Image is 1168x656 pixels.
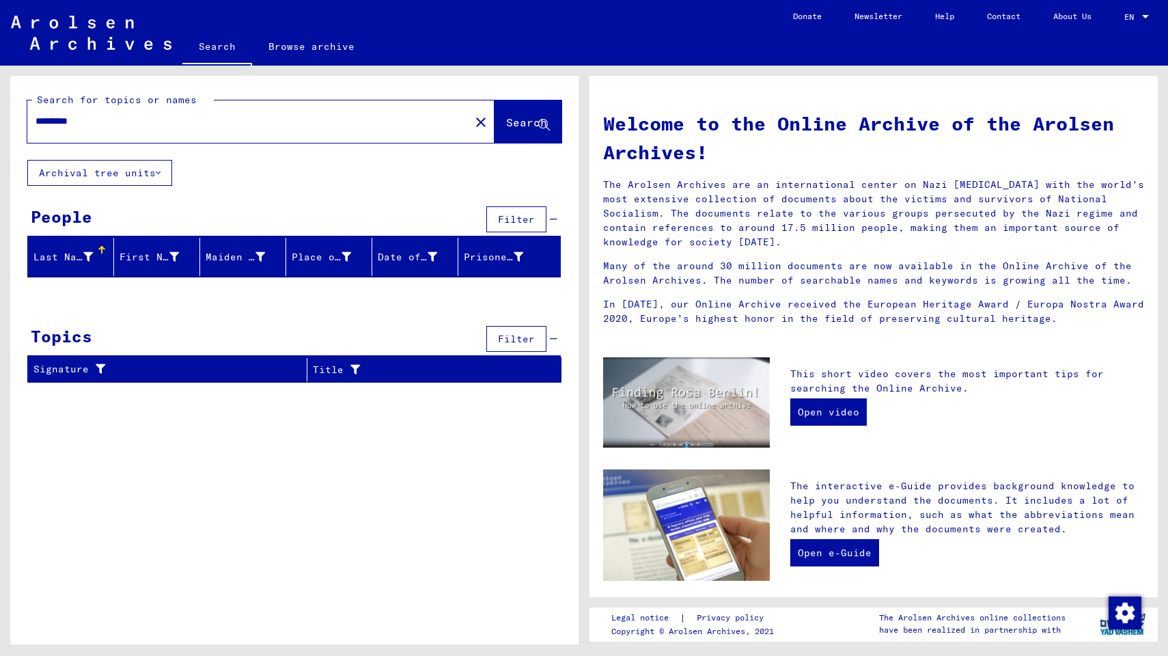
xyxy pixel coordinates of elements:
[611,611,780,625] div: |
[464,250,523,264] div: Prisoner #
[28,238,114,276] mat-header-cell: Last Name
[37,94,197,106] mat-label: Search for topics or names
[603,469,770,581] img: eguide.jpg
[603,109,1144,167] h1: Welcome to the Online Archive of the Arolsen Archives!
[114,238,200,276] mat-header-cell: First Name
[790,367,1144,396] p: This short video covers the most important tips for searching the Online Archive.
[467,108,495,135] button: Clear
[1108,596,1141,629] div: Change consent
[790,539,879,566] a: Open e-Guide
[31,204,92,229] div: People
[33,246,113,268] div: Last Name
[486,206,546,232] button: Filter
[603,178,1144,249] p: The Arolsen Archives are an international center on Nazi [MEDICAL_DATA] with the world’s most ext...
[292,250,351,264] div: Place of Birth
[506,115,547,129] span: Search
[498,333,535,345] span: Filter
[378,250,437,264] div: Date of Birth
[790,479,1144,536] p: The interactive e-Guide provides background knowledge to help you understand the documents. It in...
[611,625,780,638] p: Copyright © Arolsen Archives, 2021
[286,238,372,276] mat-header-cell: Place of Birth
[182,30,252,66] a: Search
[313,363,527,377] div: Title
[603,259,1144,288] p: Many of the around 30 million documents are now available in the Online Archive of the Arolsen Ar...
[372,238,458,276] mat-header-cell: Date of Birth
[1109,597,1141,629] img: Change consent
[603,357,770,448] img: video.jpg
[313,359,544,381] div: Title
[27,160,172,186] button: Archival tree units
[378,246,458,268] div: Date of Birth
[120,250,179,264] div: First Name
[206,246,286,268] div: Maiden Name
[495,100,561,143] button: Search
[790,398,867,426] a: Open video
[206,250,265,264] div: Maiden Name
[879,612,1066,624] p: The Arolsen Archives online collections
[473,114,489,131] mat-icon: close
[200,238,286,276] mat-header-cell: Maiden Name
[33,362,290,377] div: Signature
[458,238,560,276] mat-header-cell: Prisoner #
[120,246,199,268] div: First Name
[33,359,307,381] div: Signature
[879,624,1066,636] p: have been realized in partnership with
[11,16,171,50] img: Arolsen_neg.svg
[33,250,93,264] div: Last Name
[603,297,1144,326] p: In [DATE], our Online Archive received the European Heritage Award / Europa Nostra Award 2020, Eu...
[1124,12,1139,22] span: EN
[611,611,680,625] a: Legal notice
[1097,607,1148,641] img: yv_logo.png
[292,246,372,268] div: Place of Birth
[486,326,546,352] button: Filter
[252,30,371,63] a: Browse archive
[686,611,780,625] a: Privacy policy
[498,213,535,225] span: Filter
[31,324,92,348] div: Topics
[464,246,544,268] div: Prisoner #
